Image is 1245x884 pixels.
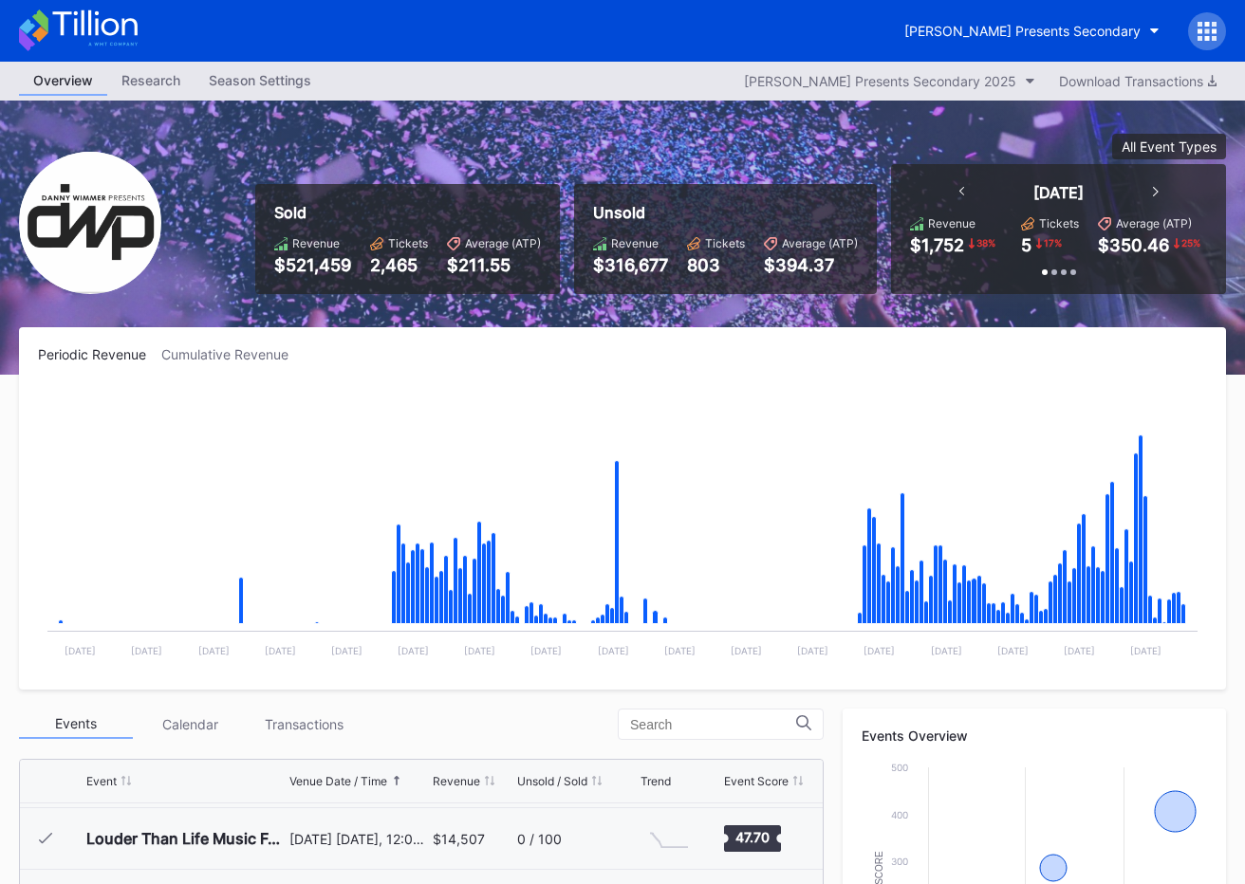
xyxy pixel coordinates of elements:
[19,152,161,294] img: Danny_Wimmer_Presents_Secondary.png
[274,203,541,222] div: Sold
[1130,645,1161,656] text: [DATE]
[687,255,745,275] div: 803
[265,645,296,656] text: [DATE]
[388,236,428,250] div: Tickets
[764,255,858,275] div: $394.37
[433,774,480,788] div: Revenue
[517,774,587,788] div: Unsold / Sold
[247,709,361,739] div: Transactions
[1064,645,1095,656] text: [DATE]
[464,645,495,656] text: [DATE]
[195,66,325,96] a: Season Settings
[19,709,133,739] div: Events
[864,645,895,656] text: [DATE]
[131,645,162,656] text: [DATE]
[1039,216,1079,230] div: Tickets
[1180,235,1202,250] div: 25 %
[198,645,230,656] text: [DATE]
[274,255,351,275] div: $521,459
[517,831,562,847] div: 0 / 100
[86,829,285,848] div: Louder Than Life Music Festival - [DATE]
[38,346,161,362] div: Periodic Revenue
[734,68,1045,94] button: [PERSON_NAME] Presents Secondary 2025
[862,727,1207,744] div: Events Overview
[641,815,697,862] svg: Chart title
[641,774,671,788] div: Trend
[1059,73,1217,89] div: Download Transactions
[593,203,858,222] div: Unsold
[1033,183,1084,202] div: [DATE]
[38,386,1207,671] svg: Chart title
[705,236,745,250] div: Tickets
[797,645,828,656] text: [DATE]
[593,255,668,275] div: $316,677
[86,774,117,788] div: Event
[904,23,1141,39] div: [PERSON_NAME] Presents Secondary
[447,255,541,275] div: $211.55
[724,774,789,788] div: Event Score
[598,645,629,656] text: [DATE]
[1098,235,1169,255] div: $350.46
[997,645,1029,656] text: [DATE]
[398,645,429,656] text: [DATE]
[1050,68,1226,94] button: Download Transactions
[465,236,541,250] div: Average (ATP)
[735,829,770,845] text: 47.70
[289,831,428,847] div: [DATE] [DATE], 12:00PM
[1021,235,1031,255] div: 5
[107,66,195,96] a: Research
[731,645,762,656] text: [DATE]
[975,235,997,250] div: 38 %
[891,809,908,820] text: 400
[611,236,659,250] div: Revenue
[530,645,562,656] text: [DATE]
[292,236,340,250] div: Revenue
[331,645,362,656] text: [DATE]
[891,762,908,773] text: 500
[928,216,976,230] div: Revenue
[19,66,107,96] a: Overview
[1116,216,1192,230] div: Average (ATP)
[630,717,796,732] input: Search
[65,645,96,656] text: [DATE]
[664,645,696,656] text: [DATE]
[433,831,485,847] div: $14,507
[1112,134,1226,159] button: All Event Types
[195,66,325,94] div: Season Settings
[107,66,195,94] div: Research
[370,255,428,275] div: 2,465
[1042,235,1064,250] div: 17 %
[161,346,304,362] div: Cumulative Revenue
[1122,138,1217,155] div: All Event Types
[910,235,964,255] div: $1,752
[782,236,858,250] div: Average (ATP)
[744,73,1016,89] div: [PERSON_NAME] Presents Secondary 2025
[289,774,387,788] div: Venue Date / Time
[890,13,1174,48] button: [PERSON_NAME] Presents Secondary
[133,709,247,739] div: Calendar
[891,856,908,867] text: 300
[931,645,962,656] text: [DATE]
